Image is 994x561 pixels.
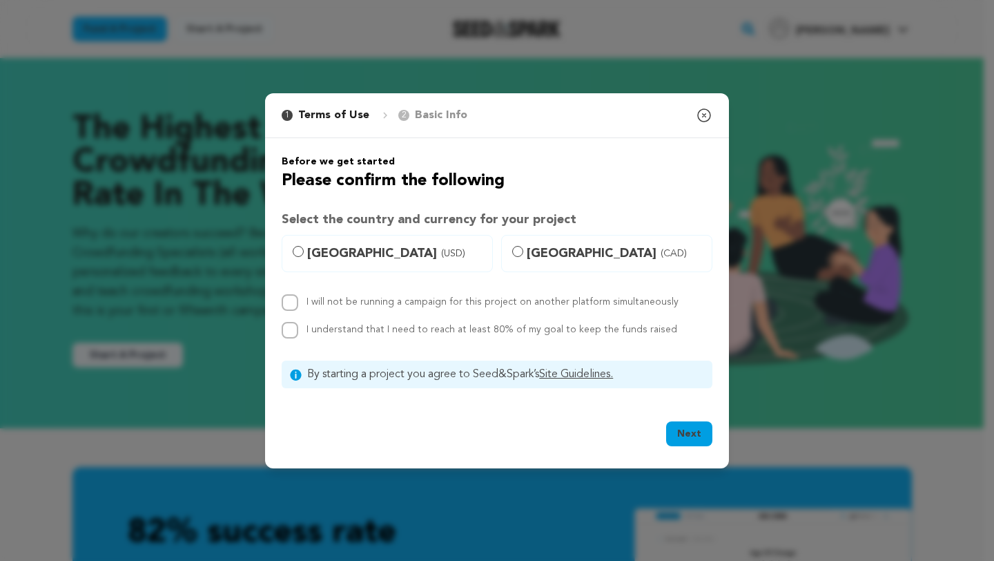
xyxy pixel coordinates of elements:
[306,325,677,334] label: I understand that I need to reach at least 80% of my goal to keep the funds raised
[661,247,687,260] span: (CAD)
[415,107,467,124] p: Basic Info
[307,244,484,263] span: [GEOGRAPHIC_DATA]
[306,297,679,307] label: I will not be running a campaign for this project on another platform simultaneously
[282,210,712,229] h3: Select the country and currency for your project
[527,244,703,263] span: [GEOGRAPHIC_DATA]
[539,369,613,380] a: Site Guidelines.
[282,169,712,193] h2: Please confirm the following
[666,421,712,446] button: Next
[282,155,712,169] h6: Before we get started
[298,107,369,124] p: Terms of Use
[398,110,409,121] span: 2
[282,110,293,121] span: 1
[441,247,465,260] span: (USD)
[307,366,704,383] span: By starting a project you agree to Seed&Spark’s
